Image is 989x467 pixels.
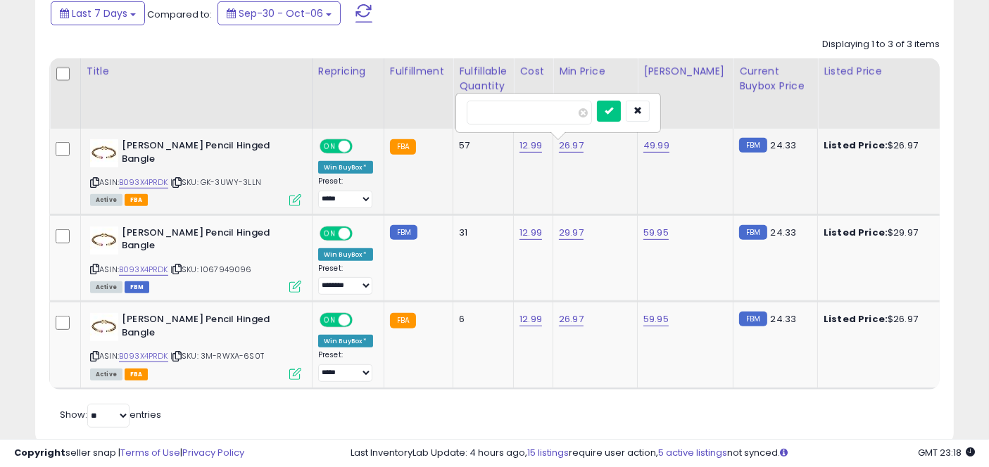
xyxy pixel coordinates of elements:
[90,313,301,378] div: ASIN:
[739,138,767,153] small: FBM
[771,226,797,239] span: 24.33
[822,38,940,51] div: Displaying 1 to 3 of 3 items
[321,314,339,326] span: ON
[90,369,122,380] span: All listings currently available for purchase on Amazon
[643,226,669,240] a: 59.95
[318,335,373,347] div: Win BuyBox *
[527,446,569,459] a: 15 listings
[918,446,975,459] span: 2025-10-14 23:18 GMT
[739,312,767,326] small: FBM
[119,350,168,362] a: B093X4PRDK
[90,139,301,205] div: ASIN:
[390,313,416,328] small: FBA
[125,281,150,293] span: FBM
[318,350,373,381] div: Preset:
[824,312,888,326] b: Listed Price:
[459,139,503,152] div: 57
[119,177,168,188] a: B093X4PRDK
[318,264,373,295] div: Preset:
[14,447,244,460] div: seller snap | |
[824,64,945,79] div: Listed Price
[321,141,339,153] span: ON
[459,313,503,326] div: 6
[824,313,940,326] div: $26.97
[90,281,122,293] span: All listings currently available for purchase on Amazon
[122,313,293,343] b: [PERSON_NAME] Pencil Hinged Bangle
[318,248,373,261] div: Win BuyBox *
[559,226,584,240] a: 29.97
[519,139,542,153] a: 12.99
[60,408,161,421] span: Show: entries
[390,64,447,79] div: Fulfillment
[739,64,812,94] div: Current Buybox Price
[122,139,293,169] b: [PERSON_NAME] Pencil Hinged Bangle
[170,350,264,362] span: | SKU: 3M-RWXA-6S0T
[824,139,940,152] div: $26.97
[120,446,180,459] a: Terms of Use
[351,447,975,460] div: Last InventoryLab Update: 4 hours ago, require user action, not synced.
[559,312,584,326] a: 26.97
[218,1,341,25] button: Sep-30 - Oct-06
[147,8,212,21] span: Compared to:
[90,194,122,206] span: All listings currently available for purchase on Amazon
[14,446,65,459] strong: Copyright
[90,313,118,341] img: 41cTwb1rr5S._SL40_.jpg
[459,64,508,94] div: Fulfillable Quantity
[824,139,888,152] b: Listed Price:
[771,139,797,152] span: 24.33
[125,369,149,380] span: FBA
[90,139,118,167] img: 41cTwb1rr5S._SL40_.jpg
[390,225,417,240] small: FBM
[519,64,547,79] div: Cost
[90,226,118,255] img: 41cTwb1rr5S._SL40_.jpg
[122,226,293,256] b: [PERSON_NAME] Pencil Hinged Bangle
[519,312,542,326] a: 12.99
[170,264,252,275] span: | SKU: 1067949096
[351,314,373,326] span: OFF
[559,139,584,153] a: 26.97
[87,64,306,79] div: Title
[643,312,669,326] a: 59.95
[771,312,797,326] span: 24.33
[321,227,339,239] span: ON
[824,226,888,239] b: Listed Price:
[459,226,503,239] div: 31
[51,1,145,25] button: Last 7 Days
[643,139,669,153] a: 49.99
[119,264,168,276] a: B093X4PRDK
[643,64,727,79] div: [PERSON_NAME]
[239,6,323,20] span: Sep-30 - Oct-06
[318,161,373,174] div: Win BuyBox *
[170,177,261,188] span: | SKU: GK-3UWY-3LLN
[125,194,149,206] span: FBA
[658,446,727,459] a: 5 active listings
[351,227,373,239] span: OFF
[72,6,127,20] span: Last 7 Days
[318,177,373,207] div: Preset:
[824,226,940,239] div: $29.97
[318,64,378,79] div: Repricing
[519,226,542,240] a: 12.99
[390,139,416,155] small: FBA
[739,225,767,240] small: FBM
[351,141,373,153] span: OFF
[182,446,244,459] a: Privacy Policy
[90,226,301,292] div: ASIN:
[559,64,631,79] div: Min Price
